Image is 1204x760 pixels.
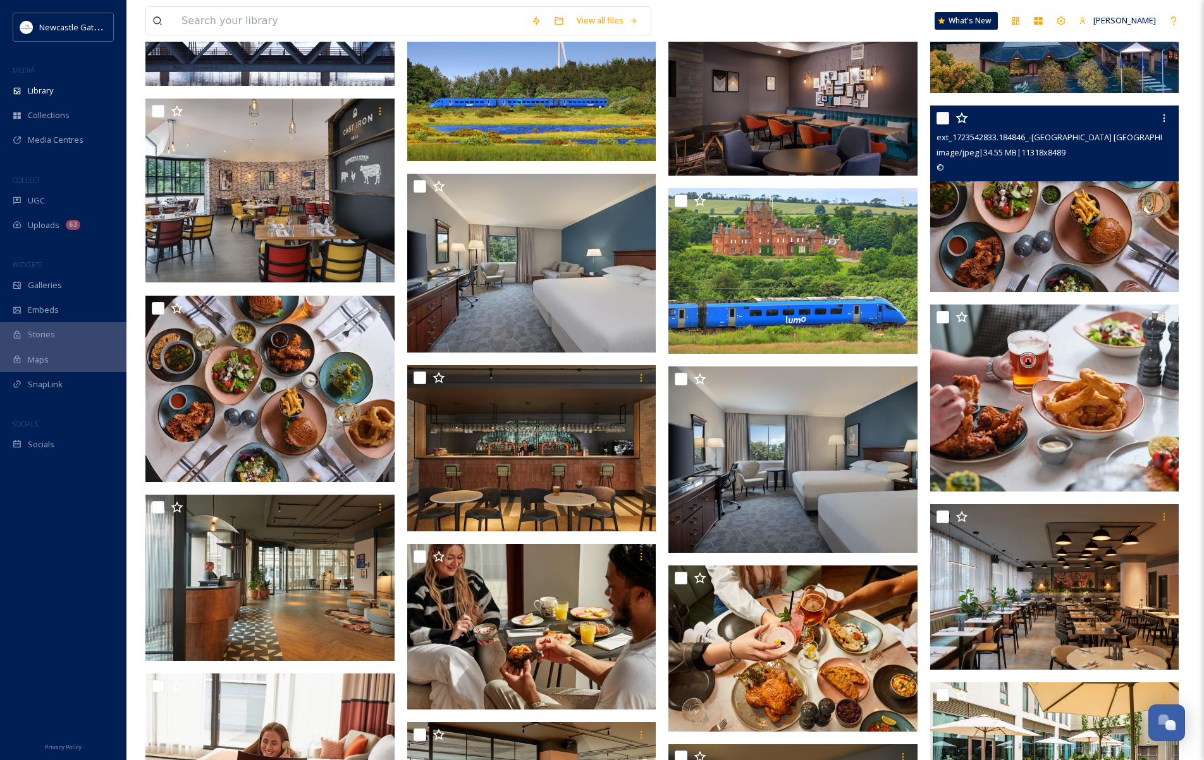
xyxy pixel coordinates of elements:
a: View all files [570,8,644,33]
input: Search your library [175,7,525,35]
span: Media Centres [28,134,83,146]
span: Socials [28,438,54,450]
span: SOCIALS [13,419,38,428]
a: [PERSON_NAME] [1072,8,1162,33]
img: ext_1723542787.695931_-240402 Hotel Indigo Newcastle _Reception_VeerleEvens_044 - staff.jpg [145,495,395,661]
img: ext_1724328541.49674_-NCLMD_Deluxe King2.jpg [407,174,656,353]
img: ext_1724328541.46811_-NCLMD_Double Double Room2.jpg [668,366,918,553]
span: image/jpeg | 34.55 MB | 11318 x 8489 [937,147,1066,158]
span: Galleries [28,279,62,291]
span: Newcastle Gateshead Initiative [39,21,156,33]
button: Open Chat [1148,704,1185,741]
span: Embeds [28,304,59,316]
img: ext_1723542801.621746_-240402 Hotel Indigo Newcastle _Bar_VeerleEvens_052 - with staff.jpg [407,365,656,531]
span: WIDGETS [13,260,42,269]
img: ext_1723542761.937452_-240402 Hotel Indigo Newcastle _Restaurant_VeerleEvens_018.jpg [930,504,1179,670]
img: ext_1724940817.483308_-Common Area Staybridge Suites Newcastle.jpg [668,9,918,176]
span: Privacy Policy [45,743,82,751]
span: Stories [28,329,55,341]
span: SnapLink [28,378,63,390]
span: Library [28,85,53,97]
span: © [937,162,944,173]
img: ext_1723542833.184846_-Hotel Indigo newcastle april 248700.jpg [930,106,1179,293]
img: 027A4868.JPG [668,188,918,353]
img: DqD9wEUd_400x400.jpg [20,21,33,33]
div: 63 [66,220,80,230]
span: Collections [28,109,70,121]
img: ext_1723542831.641359_-Hotel Indigo newcastle april 248686.jpg [145,296,395,483]
img: ext_1723542768.707987_-240402 Hotel Indigo Newcastle _Lifestyle - Room_VeerleEvens_232.jpg [407,544,656,710]
a: Privacy Policy [45,739,82,754]
span: COLLECT [13,175,40,184]
a: What's New [935,12,998,30]
img: ext_1723542798.53153_-240402 Hotel Indigo Newcastle _Lifestyle - Social Bird_VeerleEvens_029.jpg [668,565,918,732]
span: UGC [28,195,45,207]
span: MEDIA [13,65,35,75]
span: Uploads [28,219,59,231]
span: Maps [28,354,49,366]
img: ext_1724328541.703374_-NCLMD_Cast Iron Restaurant1.jpg [145,99,395,283]
span: [PERSON_NAME] [1093,15,1156,26]
img: ext_1723542798.039093_-Hotel Indigo newcastle april 248921.jpg [930,305,1179,492]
